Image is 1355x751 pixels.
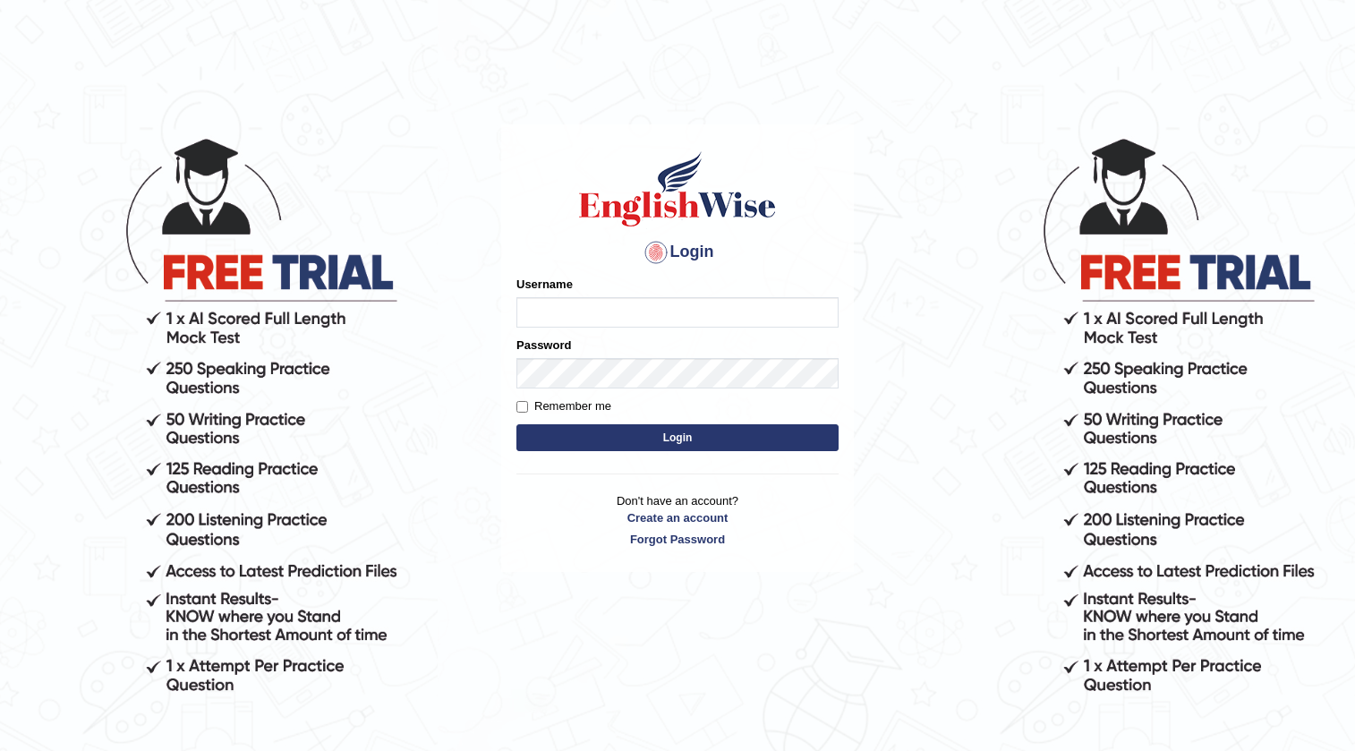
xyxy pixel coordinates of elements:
img: Logo of English Wise sign in for intelligent practice with AI [575,149,780,229]
label: Password [516,337,571,354]
p: Don't have an account? [516,492,839,548]
label: Username [516,276,573,293]
button: Login [516,424,839,451]
a: Create an account [516,509,839,526]
a: Forgot Password [516,531,839,548]
label: Remember me [516,397,611,415]
input: Remember me [516,401,528,413]
h4: Login [516,238,839,267]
